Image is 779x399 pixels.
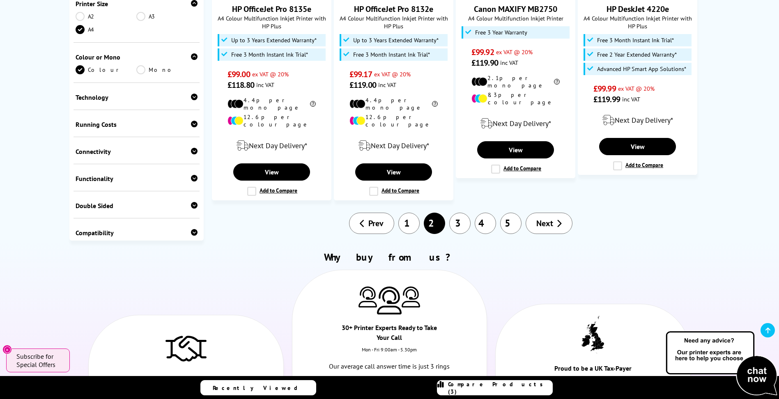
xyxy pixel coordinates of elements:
[76,25,137,34] a: A4
[338,134,449,157] div: modal_delivery
[353,51,430,58] span: Free 3 Month Instant Ink Trial*
[232,4,311,14] a: HP OfficeJet Pro 8135e
[341,323,438,346] div: 30+ Printer Experts Ready to Take Your Call
[338,14,449,30] span: A4 Colour Multifunction Inkjet Printer with HP Plus
[460,14,571,22] span: A4 Colour Multifunction Inkjet Printer
[582,14,693,30] span: A4 Colour Multifunction Inkjet Printer with HP Plus
[349,96,438,111] li: 4.4p per mono page
[76,174,198,183] div: Functionality
[368,218,384,229] span: Prev
[76,120,198,128] div: Running Costs
[477,141,554,158] a: View
[471,47,494,57] span: £99.92
[349,113,438,128] li: 12.6p per colour page
[448,381,552,395] span: Compare Products (3)
[471,74,560,89] li: 2.1p per mono page
[581,316,604,353] img: UK tax payer
[76,202,198,210] div: Double Sided
[597,51,677,58] span: Free 2 Year Extended Warranty*
[256,81,274,89] span: inc VAT
[613,161,663,170] label: Add to Compare
[322,361,458,372] p: Our average call answer time is just 3 rings
[377,287,402,315] img: Printer Experts
[76,147,198,156] div: Connectivity
[398,213,420,234] a: 1
[354,4,433,14] a: HP OfficeJet Pro 8132e
[227,80,254,90] span: £118.80
[544,363,641,377] div: Proud to be a UK Tax-Payer
[353,37,439,44] span: Up to 3 Years Extended Warranty*
[84,251,694,264] h2: Why buy from us?
[622,95,640,103] span: inc VAT
[76,93,198,101] div: Technology
[475,213,496,234] a: 4
[460,112,571,135] div: modal_delivery
[378,81,396,89] span: inc VAT
[500,213,522,234] a: 5
[76,229,198,237] div: Compatibility
[526,213,572,234] a: Next
[231,37,317,44] span: Up to 3 Years Extended Warranty*
[437,380,553,395] a: Compare Products (3)
[200,380,316,395] a: Recently Viewed
[227,69,250,80] span: £99.00
[138,374,235,388] div: Over 30 Years of Trusted Service
[618,85,655,92] span: ex VAT @ 20%
[76,65,137,74] a: Colour
[471,57,498,68] span: £119.90
[76,12,137,21] a: A2
[597,37,674,44] span: Free 3 Month Instant Ink Trial*
[292,346,487,361] div: Mon - Fri 9:00am - 5.30pm
[136,12,198,21] a: A3
[475,29,527,36] span: Free 3 Year Warranty
[213,384,306,392] span: Recently Viewed
[593,94,620,105] span: £119.99
[607,4,669,14] a: HP DeskJet 4220e
[355,163,432,181] a: View
[76,53,198,61] div: Colour or Mono
[233,163,310,181] a: View
[252,70,289,78] span: ex VAT @ 20%
[491,165,541,174] label: Add to Compare
[593,83,616,94] span: £99.99
[536,218,553,229] span: Next
[136,65,198,74] a: Mono
[369,187,419,196] label: Add to Compare
[227,113,316,128] li: 12.6p per colour page
[374,70,411,78] span: ex VAT @ 20%
[16,352,62,369] span: Subscribe for Special Offers
[471,91,560,106] li: 8.3p per colour page
[597,66,686,72] span: Advanced HP Smart App Solutions*
[247,187,297,196] label: Add to Compare
[582,109,693,132] div: modal_delivery
[496,48,533,56] span: ex VAT @ 20%
[349,213,394,234] a: Prev
[231,51,308,58] span: Free 3 Month Instant Ink Trial*
[227,96,316,111] li: 4.4p per mono page
[349,69,372,80] span: £99.17
[474,4,557,14] a: Canon MAXIFY MB2750
[500,59,518,66] span: inc VAT
[2,345,12,354] button: Close
[449,213,471,234] a: 3
[664,330,779,397] img: Open Live Chat window
[358,287,377,307] img: Printer Experts
[216,134,327,157] div: modal_delivery
[599,138,676,155] a: View
[165,332,207,365] img: Trusted Service
[216,14,327,30] span: A4 Colour Multifunction Inkjet Printer with HP Plus
[402,287,420,307] img: Printer Experts
[349,80,376,90] span: £119.00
